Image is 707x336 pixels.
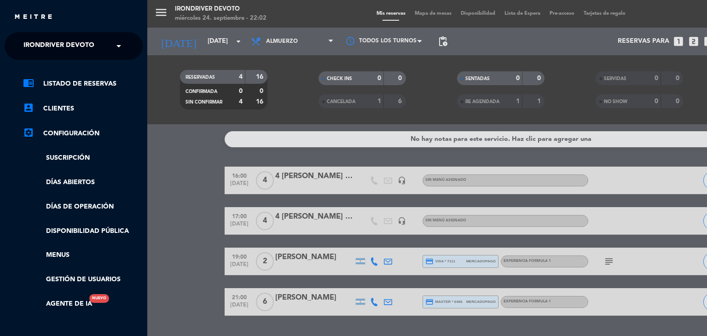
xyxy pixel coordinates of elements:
a: Agente de IANuevo [23,299,92,309]
span: Irondriver Devoto [23,36,94,56]
a: Gestión de usuarios [23,274,143,285]
i: settings_applications [23,127,34,138]
div: Nuevo [89,294,109,303]
a: Disponibilidad pública [23,226,143,237]
a: Días abiertos [23,177,143,188]
a: Configuración [23,128,143,139]
i: chrome_reader_mode [23,77,34,88]
a: Menus [23,250,143,261]
a: account_boxClientes [23,103,143,114]
a: Suscripción [23,153,143,163]
a: chrome_reader_modeListado de Reservas [23,78,143,89]
i: account_box [23,102,34,113]
a: Días de Operación [23,202,143,212]
img: MEITRE [14,14,53,21]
